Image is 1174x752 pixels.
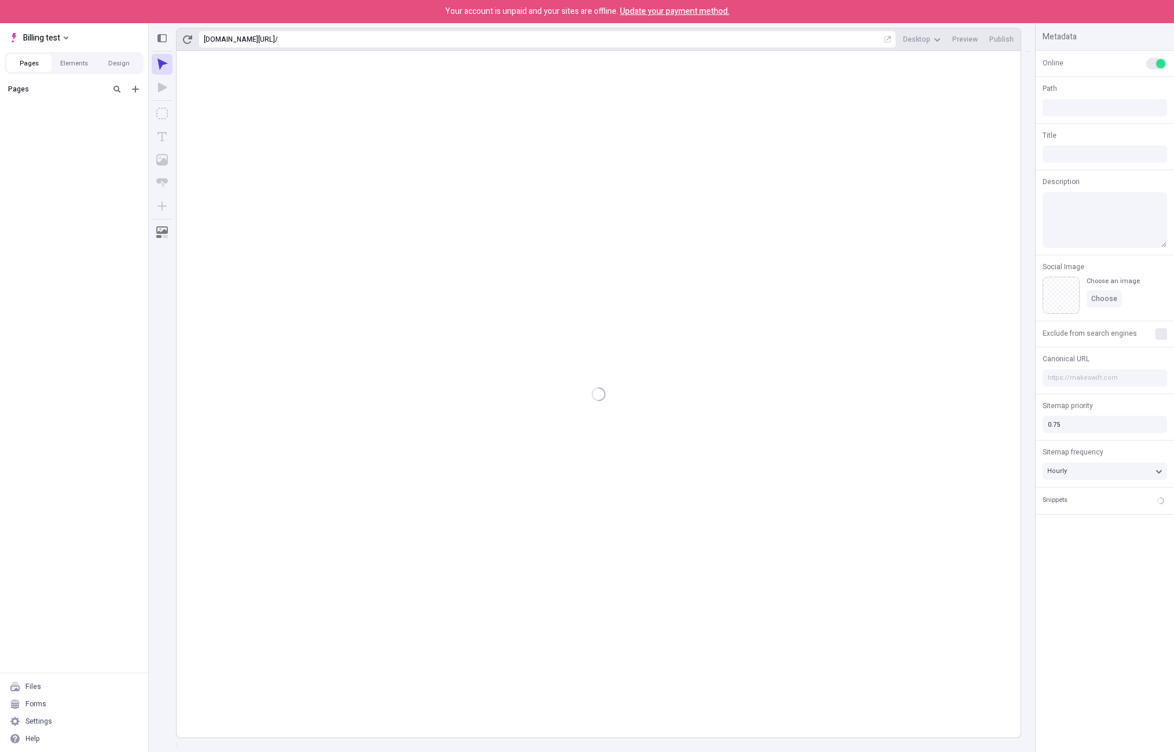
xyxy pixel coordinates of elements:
p: Your account is unpaid and your sites are offline. [445,5,729,18]
button: Publish [985,31,1018,48]
button: Hourly [1043,463,1167,480]
button: Choose [1087,290,1122,307]
span: Canonical URL [1043,354,1089,364]
span: Online [1043,58,1063,68]
div: Pages [8,85,105,94]
span: Sitemap frequency [1043,447,1103,457]
button: Box [152,103,173,124]
span: Desktop [903,35,930,44]
div: / [275,35,278,44]
button: Desktop [898,31,945,48]
div: Help [25,734,40,743]
button: Image [152,149,173,170]
div: Forms [25,699,46,709]
span: Description [1043,177,1080,187]
button: Text [152,126,173,147]
span: Exclude from search engines [1043,328,1137,339]
button: Add new [129,82,142,96]
span: Preview [952,35,978,44]
span: Sitemap priority [1043,401,1093,411]
span: Path [1043,83,1057,94]
div: Snippets [1043,496,1067,505]
span: Choose [1091,294,1117,303]
button: Select site [5,29,73,46]
button: Pages [7,54,52,72]
div: [URL][DOMAIN_NAME] [204,35,275,44]
div: Settings [25,717,52,726]
button: Elements [52,54,96,72]
span: Publish [989,35,1014,44]
span: Update your payment method. [620,5,729,17]
div: Metadata [1036,23,1174,51]
span: Hourly [1047,466,1067,476]
button: Preview [948,31,982,48]
button: Button [152,173,173,193]
button: Design [97,54,141,72]
div: Choose an image [1087,277,1140,285]
span: Billing test [23,31,60,45]
input: https://makeswift.com [1043,369,1167,387]
span: Social Image [1043,262,1084,272]
div: Files [25,682,41,691]
span: Title [1043,130,1056,141]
